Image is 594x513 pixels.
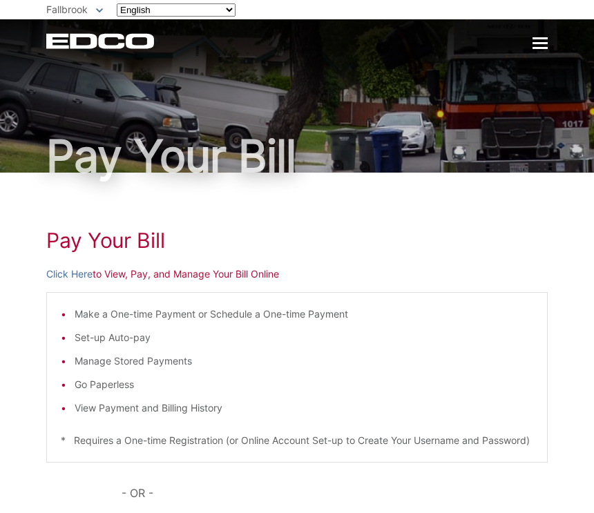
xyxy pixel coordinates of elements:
[46,267,93,282] a: Click Here
[46,33,156,49] a: EDCD logo. Return to the homepage.
[75,307,533,322] li: Make a One-time Payment or Schedule a One-time Payment
[46,134,548,178] h1: Pay Your Bill
[117,3,236,17] select: Select a language
[46,3,88,15] span: Fallbrook
[61,433,533,448] p: * Requires a One-time Registration (or Online Account Set-up to Create Your Username and Password)
[75,400,533,416] li: View Payment and Billing History
[122,483,548,503] p: - OR -
[46,228,548,253] h1: Pay Your Bill
[46,267,548,282] p: to View, Pay, and Manage Your Bill Online
[75,330,533,345] li: Set-up Auto-pay
[75,354,533,369] li: Manage Stored Payments
[75,377,533,392] li: Go Paperless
